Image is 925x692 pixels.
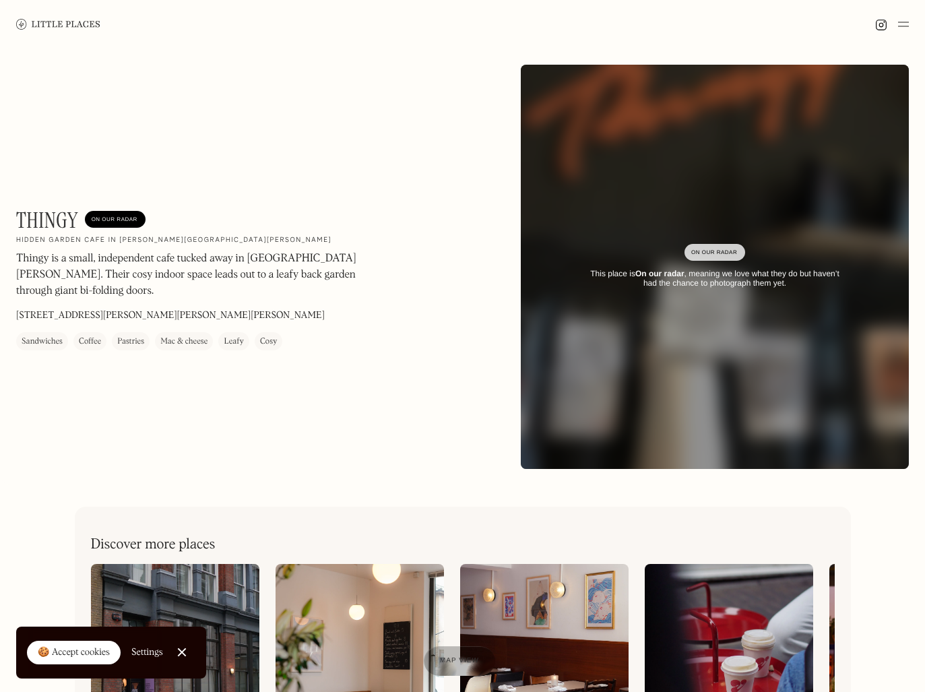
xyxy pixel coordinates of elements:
[168,639,195,666] a: Close Cookie Popup
[16,208,78,233] h1: Thingy
[16,237,331,246] h2: Hidden garden cafe in [PERSON_NAME][GEOGRAPHIC_DATA][PERSON_NAME]
[160,336,208,349] div: Mac & cheese
[92,213,139,226] div: On Our Radar
[440,657,479,664] span: Map view
[583,269,847,288] div: This place is , meaning we love what they do but haven’t had the chance to photograph them yet.
[424,646,495,676] a: Map view
[224,336,243,349] div: Leafy
[22,336,63,349] div: Sandwiches
[117,336,144,349] div: Pastries
[16,309,325,323] p: [STREET_ADDRESS][PERSON_NAME][PERSON_NAME][PERSON_NAME]
[131,637,163,668] a: Settings
[79,336,101,349] div: Coffee
[131,648,163,657] div: Settings
[260,336,277,349] div: Cosy
[181,652,182,653] div: Close Cookie Popup
[27,641,121,665] a: 🍪 Accept cookies
[91,536,216,553] h2: Discover more places
[38,646,110,660] div: 🍪 Accept cookies
[635,269,684,278] strong: On our radar
[691,246,738,259] div: On Our Radar
[16,251,380,300] p: Thingy is a small, independent cafe tucked away in [GEOGRAPHIC_DATA] [PERSON_NAME]. Their cosy in...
